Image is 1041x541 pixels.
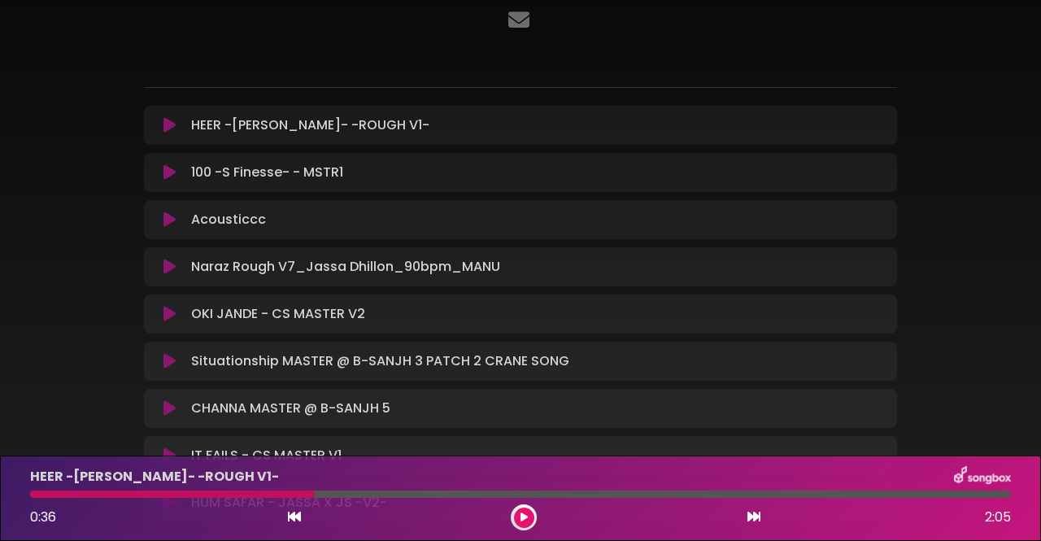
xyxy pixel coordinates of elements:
[191,257,500,277] p: Naraz Rough V7_Jassa Dhillon_90bpm_MANU
[985,508,1011,527] span: 2:05
[191,446,342,465] p: IT FAILS - CS MASTER V1
[191,163,343,182] p: 100 -S Finesse- - MSTR1
[191,210,266,229] p: Acousticcc
[191,399,390,418] p: CHANNA MASTER @ B-SANJH 5
[191,351,569,371] p: Situationship MASTER @ B-SANJH 3 PATCH 2 CRANE SONG
[30,508,56,526] span: 0:36
[191,116,429,135] p: HEER -[PERSON_NAME]- -ROUGH V1-
[30,467,279,486] p: HEER -[PERSON_NAME]- -ROUGH V1-
[191,304,365,324] p: OKI JANDE - CS MASTER V2
[954,466,1011,487] img: songbox-logo-white.png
